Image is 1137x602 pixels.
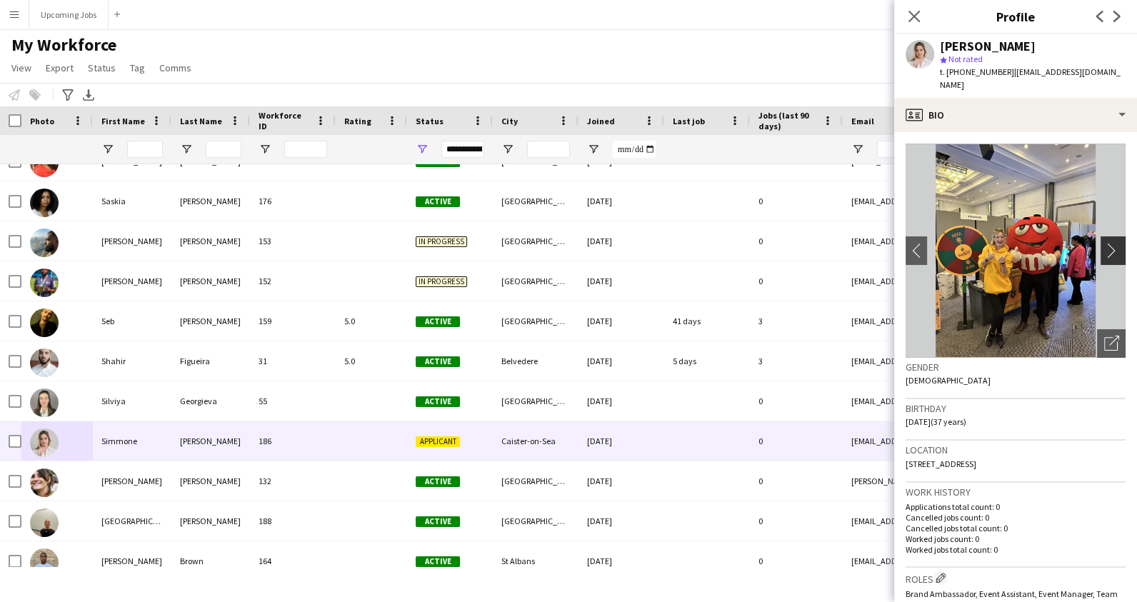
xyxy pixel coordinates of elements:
div: 3 [750,301,843,341]
div: [EMAIL_ADDRESS][DOMAIN_NAME] [843,421,1128,461]
img: Stefan Brown [30,548,59,577]
span: Not rated [948,54,983,64]
span: Export [46,61,74,74]
span: Rating [344,116,371,126]
span: In progress [416,276,467,287]
div: [PERSON_NAME][EMAIL_ADDRESS][DOMAIN_NAME] [843,461,1128,501]
span: Photo [30,116,54,126]
div: Belvedere [493,341,578,381]
div: [EMAIL_ADDRESS][DOMAIN_NAME] [843,541,1128,581]
span: Active [416,356,460,367]
div: [DATE] [578,341,664,381]
img: Simona D [30,468,59,497]
div: [GEOGRAPHIC_DATA] [493,301,578,341]
button: Open Filter Menu [259,143,271,156]
div: [PERSON_NAME] [171,301,250,341]
div: 0 [750,541,843,581]
div: 186 [250,421,336,461]
div: 0 [750,181,843,221]
span: Tag [130,61,145,74]
h3: Profile [894,7,1137,26]
img: Silviya Georgieva [30,388,59,417]
span: Active [416,476,460,487]
div: [EMAIL_ADDRESS][DOMAIN_NAME] [843,221,1128,261]
span: First Name [101,116,145,126]
div: 0 [750,221,843,261]
div: [DATE] [578,381,664,421]
a: Tag [124,59,151,77]
div: [DATE] [578,181,664,221]
div: Caister-on-Sea [493,421,578,461]
div: [PERSON_NAME] [171,461,250,501]
div: [PERSON_NAME] [93,461,171,501]
span: [STREET_ADDRESS] [906,458,976,469]
div: 153 [250,221,336,261]
img: Saskia Davis [30,189,59,217]
p: Cancelled jobs total count: 0 [906,523,1126,533]
input: Joined Filter Input [613,141,656,158]
div: St Albans [493,541,578,581]
div: [DATE] [578,261,664,301]
div: [GEOGRAPHIC_DATA] [493,381,578,421]
input: Workforce ID Filter Input [284,141,327,158]
span: My Workforce [11,34,116,56]
span: Last job [673,116,705,126]
input: Email Filter Input [877,141,1120,158]
div: 5 days [664,341,750,381]
div: [PERSON_NAME] [171,261,250,301]
div: [GEOGRAPHIC_DATA] [493,261,578,301]
p: Applications total count: 0 [906,501,1126,512]
span: [DATE] (37 years) [906,416,966,427]
div: 5.0 [336,341,407,381]
div: Saskia [93,181,171,221]
button: Open Filter Menu [101,143,114,156]
div: 41 days [664,301,750,341]
div: 164 [250,541,336,581]
div: [PERSON_NAME] [171,181,250,221]
span: | [EMAIL_ADDRESS][DOMAIN_NAME] [940,66,1121,90]
div: 31 [250,341,336,381]
div: [PERSON_NAME] [93,541,171,581]
div: Simmone [93,421,171,461]
span: Active [416,316,460,327]
button: Open Filter Menu [587,143,600,156]
app-action-btn: Export XLSX [80,86,97,104]
div: 188 [250,501,336,541]
h3: Location [906,443,1126,456]
div: Silviya [93,381,171,421]
span: t. [PHONE_NUMBER] [940,66,1014,77]
div: Open photos pop-in [1097,329,1126,358]
div: [DATE] [578,421,664,461]
app-action-btn: Advanced filters [59,86,76,104]
div: [DATE] [578,301,664,341]
div: [GEOGRAPHIC_DATA] [493,181,578,221]
button: Open Filter Menu [501,143,514,156]
input: Last Name Filter Input [206,141,241,158]
div: 176 [250,181,336,221]
div: [EMAIL_ADDRESS][DOMAIN_NAME] [843,181,1128,221]
div: [PERSON_NAME] [940,40,1036,53]
div: Brown [171,541,250,581]
img: Crew avatar or photo [906,144,1126,358]
span: Active [416,556,460,567]
span: Active [416,396,460,407]
a: View [6,59,37,77]
img: Seb Slade [30,308,59,337]
div: Seb [93,301,171,341]
a: Status [82,59,121,77]
div: 3 [750,341,843,381]
button: Upcoming Jobs [29,1,109,29]
div: [PERSON_NAME] [171,421,250,461]
div: 0 [750,381,843,421]
div: 0 [750,501,843,541]
button: Open Filter Menu [851,143,864,156]
span: Workforce ID [259,110,310,131]
span: Status [88,61,116,74]
p: Cancelled jobs count: 0 [906,512,1126,523]
div: [EMAIL_ADDRESS][DOMAIN_NAME] [843,501,1128,541]
span: Active [416,516,460,527]
h3: Work history [906,486,1126,498]
div: [EMAIL_ADDRESS][PERSON_NAME][DOMAIN_NAME] [843,301,1128,341]
div: [PERSON_NAME] [93,221,171,261]
span: Active [416,196,460,207]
